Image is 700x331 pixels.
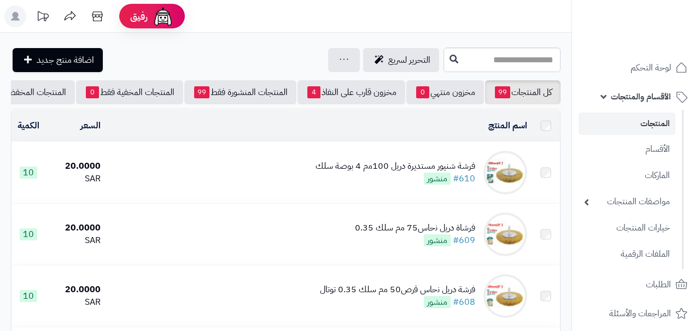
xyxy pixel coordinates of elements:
div: SAR [49,173,101,185]
span: 10 [20,290,37,302]
a: لوحة التحكم [579,55,693,81]
span: 10 [20,167,37,179]
a: المنتجات المنشورة فقط99 [184,80,296,104]
a: المراجعات والأسئلة [579,300,693,327]
img: فرشاة ﺩﺭﻳﻝ ﻧﺣﺎﺱ75 ﻣﻡ سلك 0.35 [483,212,527,256]
span: الأقسام والمنتجات [611,89,671,104]
a: #608 [453,295,475,309]
a: مخزون منتهي0 [406,80,484,104]
span: 0 [416,86,429,98]
span: 10 [20,228,37,240]
div: فرشاة ﺩﺭﻳﻝ ﻧﺣﺎﺱ75 ﻣﻡ سلك 0.35 [355,222,475,234]
a: #609 [453,234,475,247]
span: 4 [307,86,320,98]
a: #610 [453,172,475,185]
div: SAR [49,234,101,247]
span: منشور [424,296,451,308]
a: الماركات [579,164,675,187]
a: الأقسام [579,138,675,161]
img: logo-2.png [626,12,690,35]
div: ﻓﺭﺷﺔ ﺩﺭﻳﻝ ﻧﺣﺎﺱ ﻗﺭﺹ50 ﻣﻡ سلك 0.35 توتال [320,283,475,296]
span: الطلبات [646,277,671,292]
span: منشور [424,173,451,185]
img: ﻓﺭﺷﺔ ﺩﺭﻳﻝ ﻧﺣﺎﺱ ﻗﺭﺹ50 ﻣﻡ سلك 0.35 توتال [483,274,527,318]
div: 20.0000 [49,160,101,173]
div: 20.0000 [49,222,101,234]
div: SAR [49,296,101,309]
span: 99 [495,86,510,98]
span: التحرير لسريع [388,54,430,67]
span: 0 [86,86,99,98]
a: اسم المنتج [488,119,527,132]
a: اضافة منتج جديد [13,48,103,72]
a: الملفات الرقمية [579,243,675,266]
a: خيارات المنتجات [579,216,675,240]
a: التحرير لسريع [363,48,439,72]
span: منشور [424,234,451,246]
div: فرشة شنيور مستديرة ﺩﺭﻳﻝ 100ﻣﻡ 4 بوصة سلك [316,160,475,173]
a: المنتجات [579,113,675,135]
a: المنتجات المخفية فقط0 [76,80,183,104]
span: 99 [194,86,209,98]
a: الكمية [17,119,39,132]
span: رفيق [130,10,148,23]
a: الطلبات [579,271,693,298]
img: ai-face.png [152,5,174,27]
a: مواصفات المنتجات [579,190,675,214]
a: تحديثات المنصة [29,5,56,30]
div: 20.0000 [49,283,101,296]
span: اضافة منتج جديد [37,54,94,67]
span: المراجعات والأسئلة [609,306,671,321]
a: السعر [80,119,101,132]
span: لوحة التحكم [631,60,671,75]
a: مخزون قارب على النفاذ4 [297,80,405,104]
img: فرشة شنيور مستديرة ﺩﺭﻳﻝ 100ﻣﻡ 4 بوصة سلك [483,151,527,194]
a: كل المنتجات99 [485,80,561,104]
